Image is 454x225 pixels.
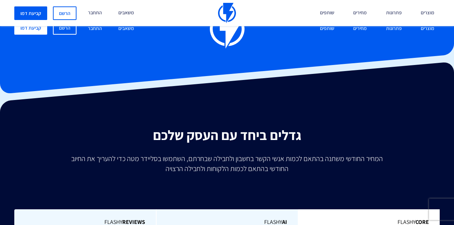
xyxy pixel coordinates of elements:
a: הרשם [53,6,77,20]
h2: גדלים ביחד עם העסק שלכם [5,128,449,143]
a: מוצרים [415,21,440,36]
a: קביעת דמו [14,21,47,35]
a: משאבים [113,21,139,36]
p: המחיר החודשי משתנה בהתאם לכמות אנשי הקשר בחשבון ולחבילה שבחרתם, השתמשו בסליידר מטה כדי להעריך את ... [66,154,388,174]
a: שותפים [315,21,340,36]
a: הרשם [53,21,77,35]
a: פתרונות [381,21,407,36]
a: מחירים [348,21,372,36]
a: קביעת דמו [14,6,47,20]
a: התחבר [83,21,107,36]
